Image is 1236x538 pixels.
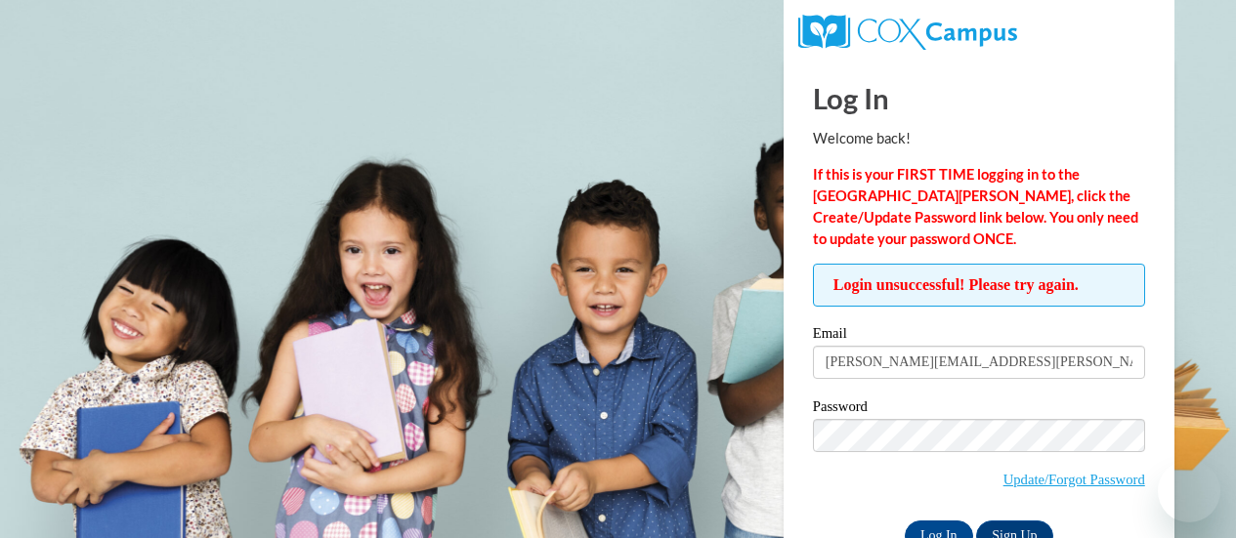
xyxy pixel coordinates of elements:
[813,128,1145,149] p: Welcome back!
[1158,460,1220,522] iframe: Button to launch messaging window
[813,78,1145,118] h1: Log In
[813,264,1145,307] span: Login unsuccessful! Please try again.
[813,326,1145,346] label: Email
[1003,472,1145,487] a: Update/Forgot Password
[813,399,1145,419] label: Password
[813,166,1138,247] strong: If this is your FIRST TIME logging in to the [GEOGRAPHIC_DATA][PERSON_NAME], click the Create/Upd...
[798,15,1017,50] img: COX Campus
